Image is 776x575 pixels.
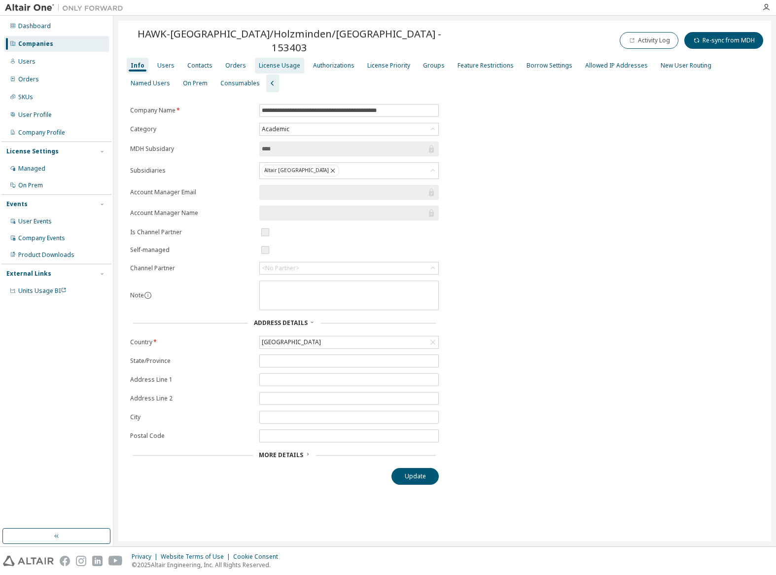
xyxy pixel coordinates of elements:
[18,111,52,119] div: User Profile
[130,264,253,272] label: Channel Partner
[527,62,572,70] div: Borrow Settings
[187,62,212,70] div: Contacts
[262,165,339,177] div: Altair [GEOGRAPHIC_DATA]
[259,451,303,459] span: More Details
[18,40,53,48] div: Companies
[18,234,65,242] div: Company Events
[144,291,152,299] button: information
[260,123,438,135] div: Academic
[620,32,678,49] button: Activity Log
[157,62,175,70] div: Users
[161,553,233,561] div: Website Terms of Use
[130,338,253,346] label: Country
[458,62,514,70] div: Feature Restrictions
[130,125,253,133] label: Category
[6,270,51,278] div: External Links
[60,556,70,566] img: facebook.svg
[130,228,253,236] label: Is Channel Partner
[18,93,33,101] div: SKUs
[259,62,300,70] div: License Usage
[260,124,291,135] div: Academic
[130,188,253,196] label: Account Manager Email
[130,145,253,153] label: MDH Subsidary
[6,147,59,155] div: License Settings
[3,556,54,566] img: altair_logo.svg
[130,357,253,365] label: State/Province
[130,209,253,217] label: Account Manager Name
[18,287,67,295] span: Units Usage BI
[260,262,438,274] div: <No Partner>
[367,62,410,70] div: License Priority
[18,217,52,225] div: User Events
[233,553,284,561] div: Cookie Consent
[18,181,43,189] div: On Prem
[130,107,253,114] label: Company Name
[18,165,45,173] div: Managed
[260,337,322,348] div: [GEOGRAPHIC_DATA]
[585,62,648,70] div: Allowed IP Addresses
[260,163,438,179] div: Altair [GEOGRAPHIC_DATA]
[130,395,253,402] label: Address Line 2
[132,561,284,569] p: © 2025 Altair Engineering, Inc. All Rights Reserved.
[5,3,128,13] img: Altair One
[92,556,103,566] img: linkedin.svg
[132,553,161,561] div: Privacy
[108,556,123,566] img: youtube.svg
[18,251,74,259] div: Product Downloads
[183,79,208,87] div: On Prem
[254,319,308,327] span: Address Details
[684,32,763,49] button: Re-sync from MDH
[130,291,144,299] label: Note
[661,62,711,70] div: New User Routing
[18,75,39,83] div: Orders
[220,79,260,87] div: Consumables
[225,62,246,70] div: Orders
[6,200,28,208] div: Events
[391,468,439,485] button: Update
[130,432,253,440] label: Postal Code
[76,556,86,566] img: instagram.svg
[262,264,299,272] div: <No Partner>
[18,22,51,30] div: Dashboard
[423,62,445,70] div: Groups
[130,376,253,384] label: Address Line 1
[313,62,354,70] div: Authorizations
[131,79,170,87] div: Named Users
[18,58,35,66] div: Users
[130,246,253,254] label: Self-managed
[260,336,438,348] div: [GEOGRAPHIC_DATA]
[124,27,455,54] span: HAWK-[GEOGRAPHIC_DATA]/Holzminden/[GEOGRAPHIC_DATA] - 153403
[130,413,253,421] label: City
[131,62,144,70] div: Info
[18,129,65,137] div: Company Profile
[130,167,253,175] label: Subsidiaries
